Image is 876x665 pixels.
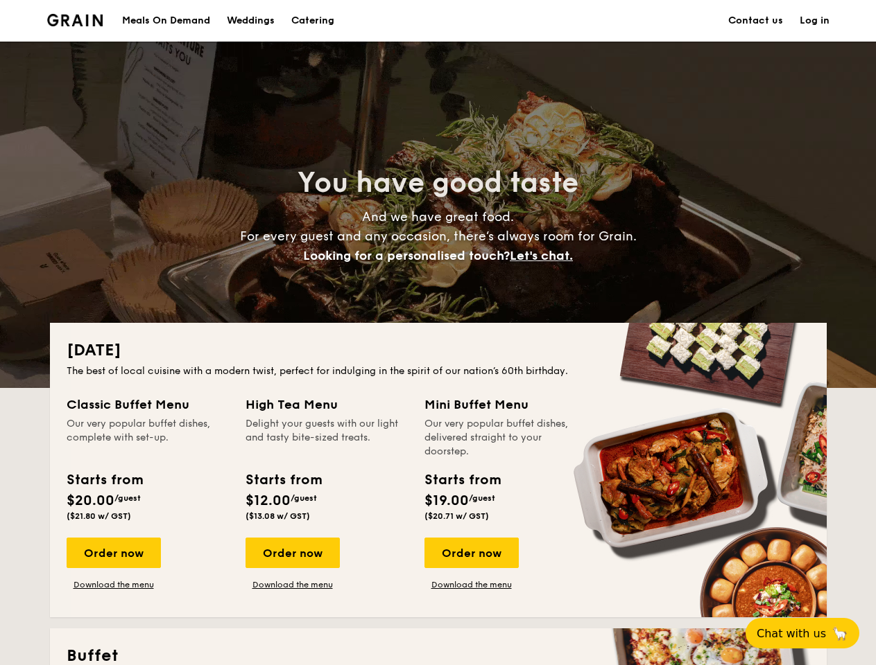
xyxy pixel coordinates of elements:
[246,417,408,459] div: Delight your guests with our light and tasty bite-sized treats.
[67,579,161,590] a: Download the menu
[67,395,229,414] div: Classic Buffet Menu
[67,364,810,378] div: The best of local cuisine with a modern twist, perfect for indulging in the spirit of our nation’...
[424,417,587,459] div: Our very popular buffet dishes, delivered straight to your doorstep.
[114,493,141,503] span: /guest
[246,511,310,521] span: ($13.08 w/ GST)
[303,248,510,263] span: Looking for a personalised touch?
[510,248,573,263] span: Let's chat.
[67,493,114,509] span: $20.00
[469,493,495,503] span: /guest
[246,493,291,509] span: $12.00
[424,470,500,490] div: Starts from
[424,579,519,590] a: Download the menu
[832,626,848,641] span: 🦙
[67,470,142,490] div: Starts from
[246,470,321,490] div: Starts from
[67,511,131,521] span: ($21.80 w/ GST)
[47,14,103,26] img: Grain
[240,209,637,263] span: And we have great food. For every guest and any occasion, there’s always room for Grain.
[47,14,103,26] a: Logotype
[424,395,587,414] div: Mini Buffet Menu
[67,538,161,568] div: Order now
[246,579,340,590] a: Download the menu
[246,538,340,568] div: Order now
[424,538,519,568] div: Order now
[298,166,578,199] span: You have good taste
[291,493,317,503] span: /guest
[67,339,810,362] h2: [DATE]
[67,417,229,459] div: Our very popular buffet dishes, complete with set-up.
[757,627,826,640] span: Chat with us
[424,493,469,509] span: $19.00
[746,618,859,648] button: Chat with us🦙
[246,395,408,414] div: High Tea Menu
[424,511,489,521] span: ($20.71 w/ GST)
